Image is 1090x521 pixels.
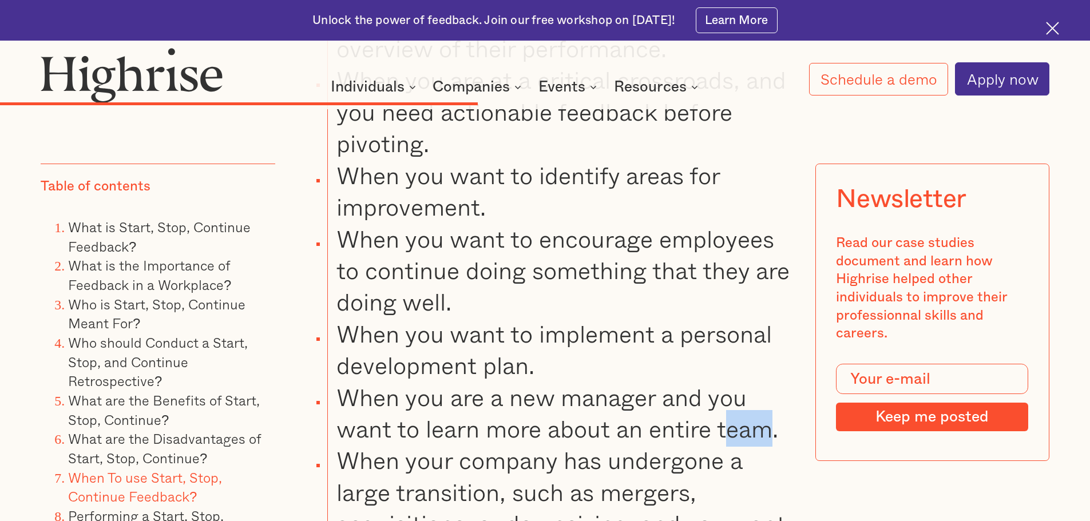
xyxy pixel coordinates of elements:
a: What is the Importance of Feedback in a Workplace? [68,254,231,295]
div: Unlock the power of feedback. Join our free workshop on [DATE]! [312,13,675,29]
img: Cross icon [1046,22,1059,35]
li: When you want to implement a personal development plan. [327,318,790,381]
div: Individuals [331,80,419,94]
div: Companies [433,80,510,94]
a: Apply now [955,62,1049,96]
a: When To use Start, Stop, Continue Feedback? [68,466,222,507]
li: When you want to encourage employees to continue doing something that they are doing well. [327,223,790,318]
li: When you are a new manager and you want to learn more about an entire team. [327,381,790,445]
div: Table of contents [41,178,150,196]
div: Companies [433,80,525,94]
a: What is Start, Stop, Continue Feedback? [68,216,251,257]
form: Modal Form [836,364,1028,431]
div: Events [538,80,585,94]
li: When you are at a critical crossroads, and you need actionable feedback before pivoting. [327,64,790,159]
a: What are the Disadvantages of Start, Stop, Continue? [68,428,261,468]
img: Highrise logo [41,47,223,102]
div: Resources [614,80,687,94]
a: Who is Start, Stop, Continue Meant For? [68,293,245,334]
div: Individuals [331,80,405,94]
a: What are the Benefits of Start, Stop, Continue? [68,389,260,430]
a: Schedule a demo [809,63,949,96]
a: Learn More [696,7,778,33]
div: Resources [614,80,701,94]
div: Events [538,80,600,94]
input: Your e-mail [836,364,1028,395]
a: Who should Conduct a Start, Stop, and Continue Retrospective? [68,332,248,391]
input: Keep me posted [836,403,1028,431]
li: When you want to identify areas for improvement. [327,160,790,223]
div: Read our case studies document and learn how Highrise helped other individuals to improve their p... [836,234,1028,343]
div: Newsletter [836,184,966,214]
